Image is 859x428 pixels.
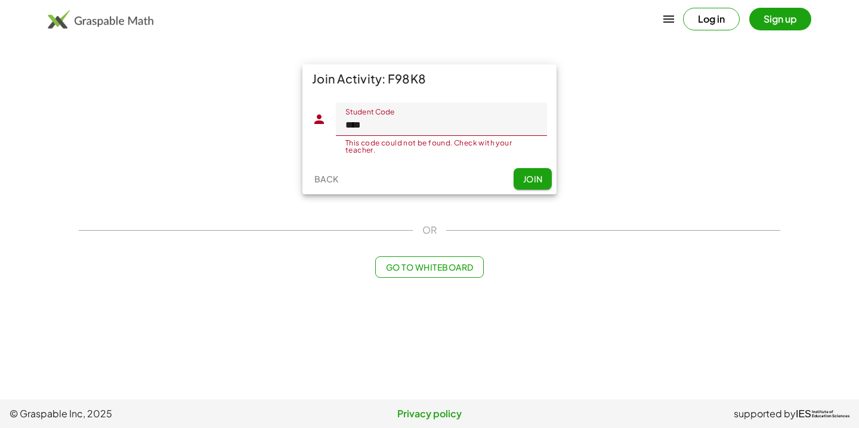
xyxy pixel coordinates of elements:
[683,8,740,30] button: Log in
[289,407,569,421] a: Privacy policy
[514,168,552,190] button: Join
[734,407,796,421] span: supported by
[796,407,849,421] a: IESInstitute ofEducation Sciences
[302,64,557,93] div: Join Activity: F98K8
[422,223,437,237] span: OR
[385,262,473,272] span: Go to Whiteboard
[523,173,542,184] span: Join
[345,139,537,154] div: This code could not be found. Check with your teacher.
[796,408,811,420] span: IES
[749,8,811,30] button: Sign up
[307,168,345,190] button: Back
[10,407,289,421] span: © Graspable Inc, 2025
[314,173,338,184] span: Back
[375,256,483,278] button: Go to Whiteboard
[812,410,849,418] span: Institute of Education Sciences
